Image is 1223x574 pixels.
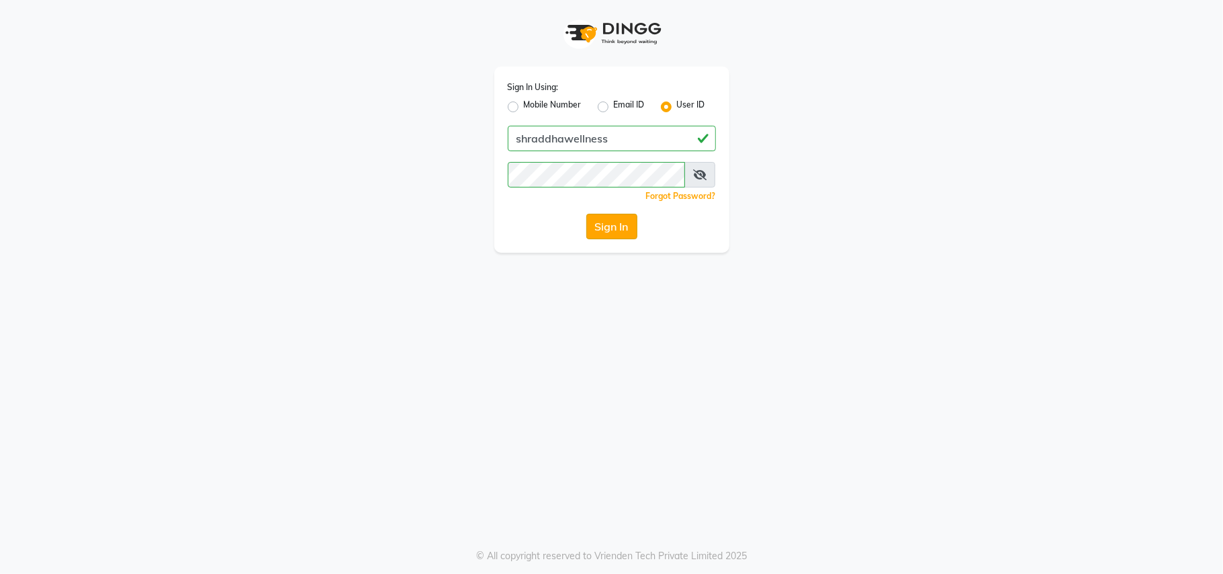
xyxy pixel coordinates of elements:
label: User ID [677,99,705,115]
label: Mobile Number [524,99,582,115]
label: Email ID [614,99,645,115]
input: Username [508,126,716,151]
a: Forgot Password? [646,191,716,201]
button: Sign In [586,214,637,239]
input: Username [508,162,685,188]
label: Sign In Using: [508,81,559,93]
img: logo1.svg [558,13,666,53]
